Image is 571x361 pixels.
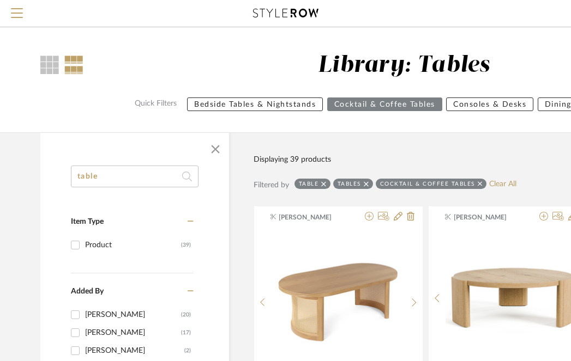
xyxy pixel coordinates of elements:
div: (2) [184,342,191,359]
button: Close [205,138,226,160]
button: Bedside Tables & Nightstands [187,97,323,111]
div: table [299,180,319,187]
div: (39) [181,236,191,254]
div: Displaying 39 products [254,154,331,166]
div: [PERSON_NAME] [85,324,181,341]
div: [PERSON_NAME] [85,306,181,323]
button: Consoles & Desks [446,97,533,111]
div: (17) [181,324,191,341]
div: Filtered by [254,179,289,191]
label: Quick Filters [128,97,183,111]
span: Added By [71,287,104,295]
button: Cocktail & Coffee Tables [327,97,442,111]
span: [PERSON_NAME] [279,212,347,222]
div: [PERSON_NAME] [85,342,184,359]
span: Item Type [71,218,104,225]
span: [PERSON_NAME] [454,212,522,222]
div: Library: Tables [318,52,490,79]
a: Clear All [489,180,516,189]
div: Tables [338,180,361,187]
input: Search within 39 results [71,166,199,187]
div: (20) [181,306,191,323]
div: Cocktail & Coffee Tables [380,180,475,187]
div: Product [85,236,181,254]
